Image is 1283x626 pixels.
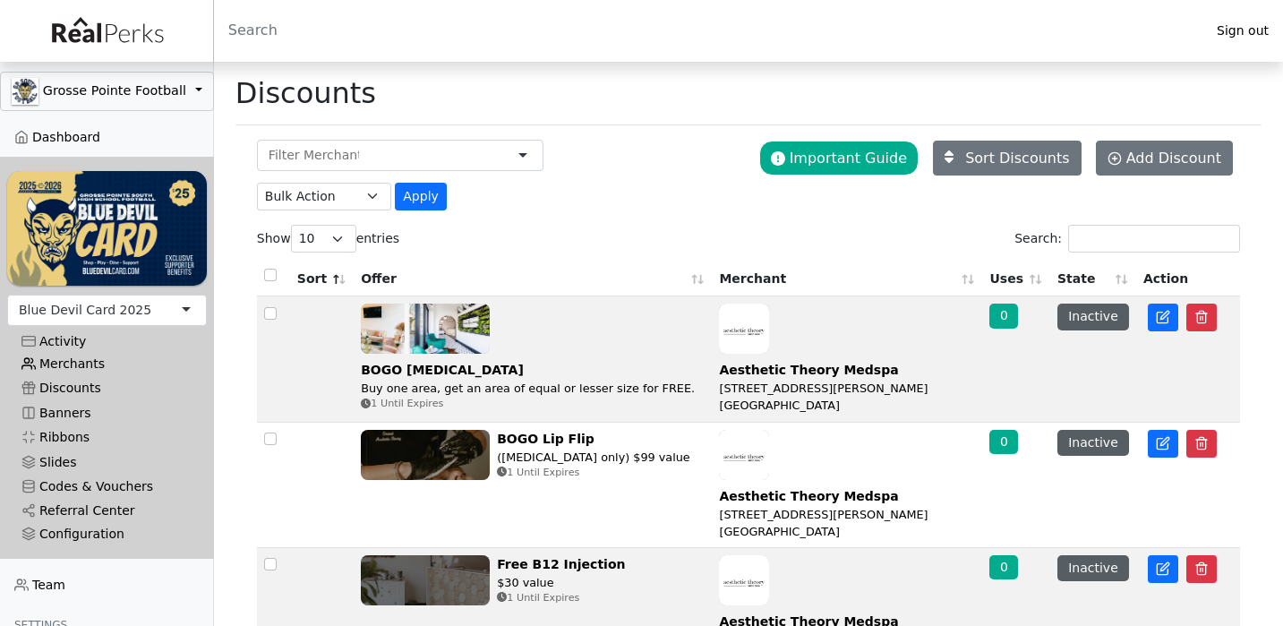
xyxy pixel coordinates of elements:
[361,361,695,380] div: BOGO [MEDICAL_DATA]
[42,11,171,51] img: real_perks_logo-01.svg
[933,141,1082,176] a: Sort Discounts
[719,430,975,540] a: Aesthetic Theory Medspa [STREET_ADDRESS][PERSON_NAME] [GEOGRAPHIC_DATA]
[719,380,975,414] div: [STREET_ADDRESS][PERSON_NAME] [GEOGRAPHIC_DATA]
[497,449,690,466] div: ([MEDICAL_DATA] only) $99 value
[19,301,151,320] div: Blue Devil Card 2025
[7,401,207,425] a: Banners
[1050,258,1136,296] th: State: activate to sort column ascending
[257,225,399,253] label: Show entries
[7,475,207,499] a: Codes & Vouchers
[354,258,712,296] th: Offer: activate to sort column ascending
[1096,141,1233,176] a: Add Discount
[7,425,207,450] a: Ribbons
[361,304,490,354] img: VbvJgjg0eHpJubpP1vIchEI7iaECFbQoBp4snufw.jpg
[1136,258,1240,296] th: Action
[290,258,354,296] th: Sort: activate to sort column descending
[361,555,705,613] a: Free B12 Injection $30 value 1 Until Expires
[989,308,1018,322] a: 0
[12,78,38,105] img: GAa1zriJJmkmu1qRtUwg8x1nQwzlKm3DoqW9UgYl.jpg
[719,304,769,354] img: rT68sBaw8aPE85LadKvNM4RMuXDdD6E9jeonjBUi.jpg
[235,76,376,110] h1: Discounts
[1057,555,1129,581] button: Inactive
[7,450,207,474] a: Slides
[361,304,705,412] a: BOGO [MEDICAL_DATA] Buy one area, get an area of equal or lesser size for FREE. 1 Until Expires
[7,499,207,523] a: Referral Center
[1057,430,1129,456] button: Inactive
[719,506,975,540] div: [STREET_ADDRESS][PERSON_NAME] [GEOGRAPHIC_DATA]
[21,527,192,542] div: Configuration
[989,560,1018,574] a: 0
[1126,150,1221,167] span: Add Discount
[989,434,1018,449] a: 0
[790,150,907,167] span: Important Guide
[7,352,207,376] a: Merchants
[989,555,1018,579] div: 0
[982,258,1050,296] th: Uses: activate to sort column ascending
[361,397,695,412] div: 1 Until Expires
[712,258,982,296] th: Merchant: activate to sort column ascending
[1057,304,1129,330] button: Inactive
[719,304,975,414] a: Aesthetic Theory Medspa [STREET_ADDRESS][PERSON_NAME] [GEOGRAPHIC_DATA]
[497,555,625,574] div: Free B12 Injection
[1068,225,1240,253] input: Search:
[7,376,207,400] a: Discounts
[497,466,690,481] div: 1 Until Expires
[989,304,1018,328] div: 0
[361,430,705,487] a: BOGO Lip Flip ([MEDICAL_DATA] only) $99 value 1 Until Expires
[1202,19,1283,43] a: Sign out
[719,487,975,506] div: Aesthetic Theory Medspa
[269,146,359,165] input: Filter Merchant
[291,225,356,253] select: Showentries
[395,183,447,210] button: Apply
[214,9,1202,52] input: Search
[361,555,490,605] img: pCbnmB46Vnt449YLtzLelRc7yjJqAHZIcBt1vFDI.jpg
[361,380,695,397] div: Buy one area, get an area of equal or lesser size for FREE.
[719,555,769,605] img: rT68sBaw8aPE85LadKvNM4RMuXDdD6E9jeonjBUi.jpg
[497,574,625,591] div: $30 value
[989,430,1018,454] div: 0
[21,334,192,349] div: Activity
[965,150,1069,167] span: Sort Discounts
[497,591,625,606] div: 1 Until Expires
[759,141,919,176] button: Important Guide
[719,430,769,480] img: rT68sBaw8aPE85LadKvNM4RMuXDdD6E9jeonjBUi.jpg
[7,171,207,285] img: WvZzOez5OCqmO91hHZfJL7W2tJ07LbGMjwPPNJwI.png
[719,361,975,380] div: Aesthetic Theory Medspa
[497,430,690,449] div: BOGO Lip Flip
[1014,225,1240,253] label: Search:
[361,430,490,480] img: MJTuTz8X2OfoF2B4Uz8M0MQp6Ey3fmTcjGBBG7Ic.jpg
[257,183,391,210] select: .form-select-sm example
